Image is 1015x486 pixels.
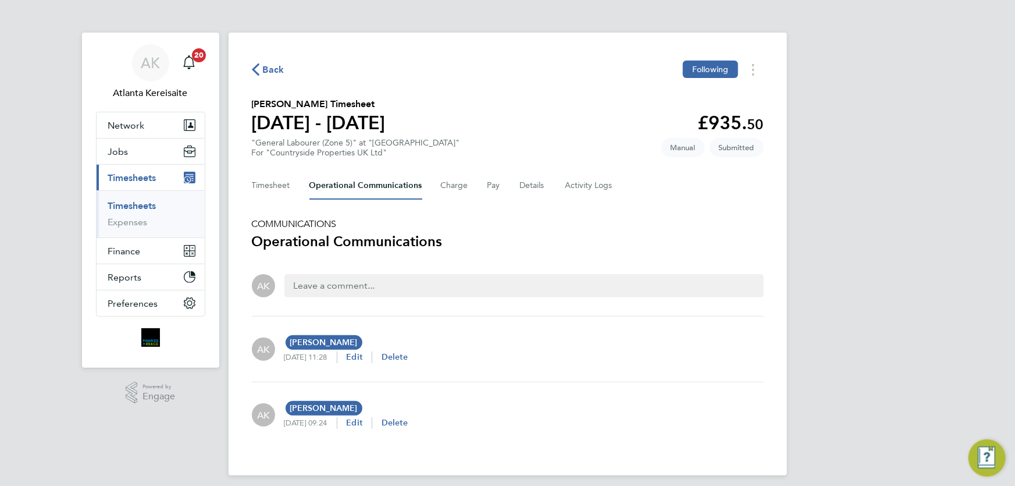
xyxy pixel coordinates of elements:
div: Atlanta Kereisaite [252,403,275,427]
span: Delete [382,418,408,428]
div: "General Labourer (Zone 5)" at "[GEOGRAPHIC_DATA]" [252,138,460,158]
button: Finance [97,238,205,264]
span: Timesheets [108,172,156,183]
span: Back [263,63,284,77]
span: [PERSON_NAME] [286,401,362,416]
button: Timesheet [252,172,291,200]
a: 20 [177,44,201,81]
button: Charge [441,172,469,200]
h2: [PERSON_NAME] Timesheet [252,97,386,111]
div: Atlanta Kereisaite [252,338,275,361]
span: Preferences [108,298,158,309]
a: Timesheets [108,200,156,211]
span: This timesheet was manually created. [661,138,705,157]
span: Edit [347,418,363,428]
div: [DATE] 09:24 [284,418,337,428]
h3: Operational Communications [252,232,764,251]
span: Network [108,120,145,131]
img: bromak-logo-retina.png [141,328,160,347]
button: Timesheets Menu [743,61,764,79]
button: Details [520,172,547,200]
span: Powered by [143,382,175,392]
div: Timesheets [97,190,205,237]
button: Timesheets [97,165,205,190]
div: Atlanta Kereisaite [252,274,275,297]
a: Go to home page [96,328,205,347]
a: Powered byEngage [126,382,175,404]
span: Edit [347,352,363,362]
button: Reports [97,264,205,290]
span: [PERSON_NAME] [286,335,362,350]
button: Engage Resource Center [968,439,1006,477]
app-decimal: £935. [698,112,764,134]
button: Edit [347,417,363,429]
button: Preferences [97,290,205,316]
div: [DATE] 11:28 [284,353,337,362]
button: Network [97,112,205,138]
button: Activity Logs [565,172,614,200]
span: AK [257,343,269,356]
span: Atlanta Kereisaite [96,86,205,100]
span: Finance [108,246,141,257]
button: Delete [382,417,408,429]
button: Following [683,61,738,78]
div: For "Countryside Properties UK Ltd" [252,148,460,158]
a: Expenses [108,217,148,228]
h1: [DATE] - [DATE] [252,111,386,134]
button: Operational Communications [309,172,422,200]
span: 20 [192,48,206,62]
button: Pay [487,172,501,200]
span: AK [141,55,160,70]
span: Reports [108,272,142,283]
span: Following [692,64,728,75]
button: Delete [382,352,408,363]
span: Delete [382,352,408,362]
span: Engage [143,392,175,402]
span: AK [257,409,269,421]
button: Back [252,62,284,77]
nav: Main navigation [82,33,219,368]
button: Jobs [97,139,205,164]
a: AKAtlanta Kereisaite [96,44,205,100]
span: AK [257,279,269,292]
h5: COMMUNICATIONS [252,218,764,230]
span: Jobs [108,146,129,157]
span: 50 [747,116,764,133]
button: Edit [347,352,363,363]
span: This timesheet is Submitted. [710,138,764,157]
